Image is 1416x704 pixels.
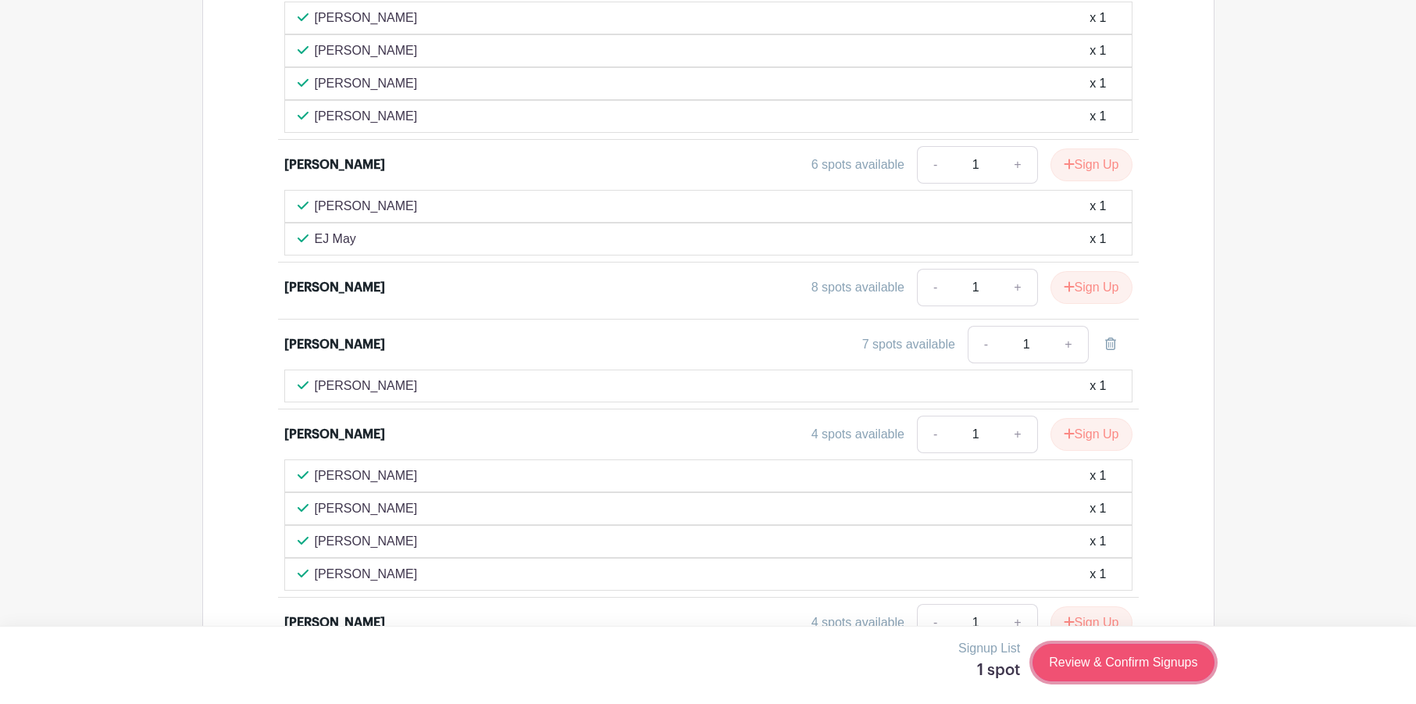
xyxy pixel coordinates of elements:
div: x 1 [1090,107,1106,126]
div: 4 spots available [811,425,904,444]
div: [PERSON_NAME] [284,335,385,354]
p: [PERSON_NAME] [315,377,418,395]
div: x 1 [1090,197,1106,216]
div: x 1 [1090,499,1106,518]
p: [PERSON_NAME] [315,74,418,93]
button: Sign Up [1050,418,1132,451]
p: Signup List [958,639,1020,658]
p: [PERSON_NAME] [315,565,418,584]
button: Sign Up [1050,148,1132,181]
a: - [917,416,953,453]
a: + [998,416,1037,453]
div: [PERSON_NAME] [284,278,385,297]
div: x 1 [1090,532,1106,551]
p: [PERSON_NAME] [315,41,418,60]
a: + [998,604,1037,641]
div: x 1 [1090,377,1106,395]
div: x 1 [1090,565,1106,584]
div: 6 spots available [811,155,904,174]
button: Sign Up [1050,606,1132,639]
a: + [998,146,1037,184]
a: + [998,269,1037,306]
p: [PERSON_NAME] [315,532,418,551]
a: Review & Confirm Signups [1033,644,1214,681]
div: x 1 [1090,466,1106,485]
div: x 1 [1090,41,1106,60]
p: [PERSON_NAME] [315,9,418,27]
div: x 1 [1090,74,1106,93]
div: x 1 [1090,9,1106,27]
h5: 1 spot [958,661,1020,680]
button: Sign Up [1050,271,1132,304]
a: - [917,269,953,306]
div: [PERSON_NAME] [284,613,385,632]
div: 4 spots available [811,613,904,632]
div: [PERSON_NAME] [284,155,385,174]
a: + [1049,326,1088,363]
a: - [968,326,1004,363]
div: 7 spots available [862,335,955,354]
a: - [917,604,953,641]
a: - [917,146,953,184]
div: 8 spots available [811,278,904,297]
div: x 1 [1090,230,1106,248]
div: [PERSON_NAME] [284,425,385,444]
p: [PERSON_NAME] [315,466,418,485]
p: EJ May [315,230,356,248]
p: [PERSON_NAME] [315,499,418,518]
p: [PERSON_NAME] [315,197,418,216]
p: [PERSON_NAME] [315,107,418,126]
